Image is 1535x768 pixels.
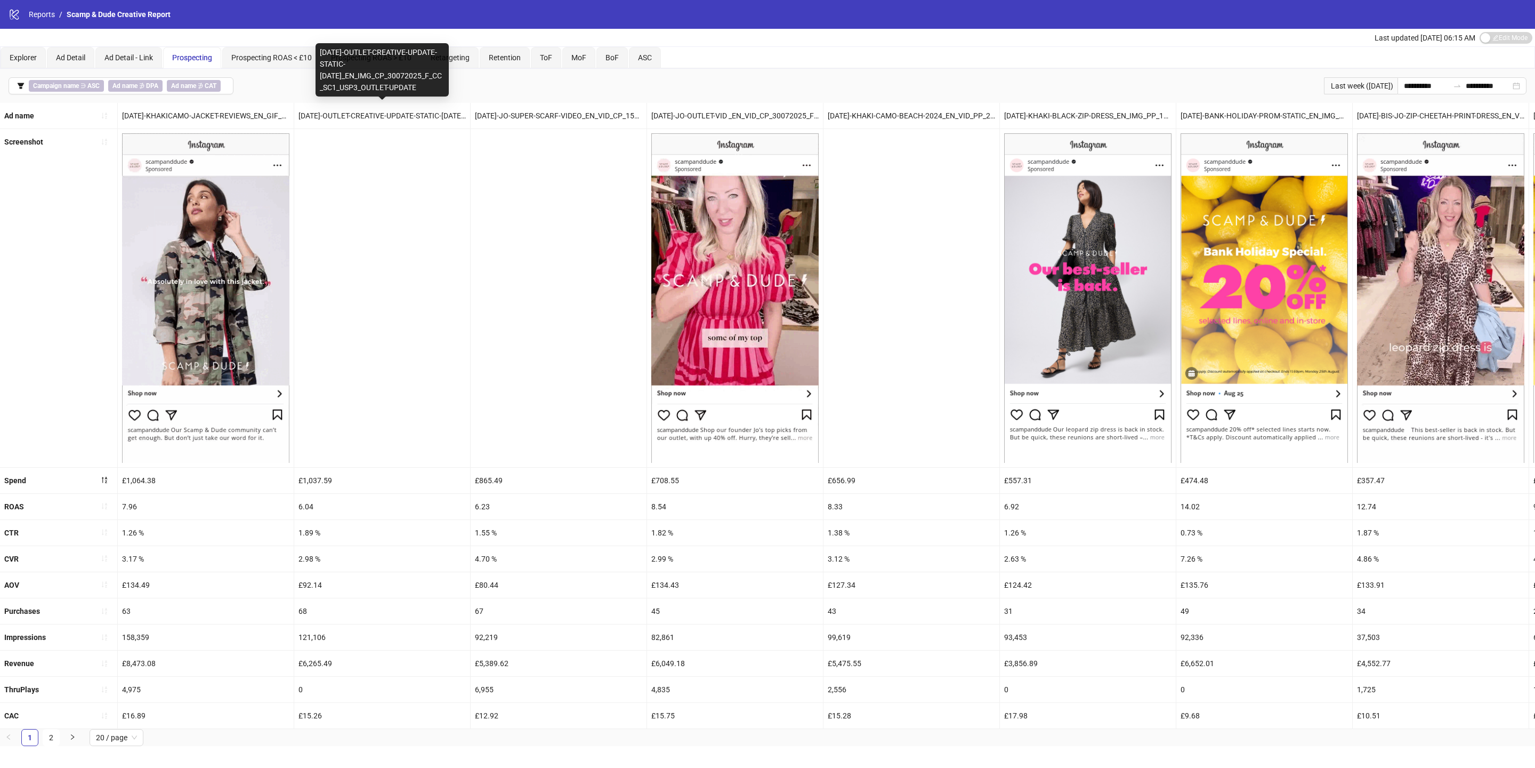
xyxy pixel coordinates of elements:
[1000,520,1176,546] div: 1.26 %
[112,82,138,90] b: Ad name
[29,80,104,92] span: ∋
[471,625,647,650] div: 92,219
[4,111,34,120] b: Ad name
[4,633,46,642] b: Impressions
[59,9,62,20] li: /
[118,572,294,598] div: £134.49
[294,703,470,729] div: £15.26
[471,468,647,493] div: £865.49
[823,572,999,598] div: £127.34
[22,730,38,746] a: 1
[823,468,999,493] div: £656.99
[172,53,212,62] span: Prospecting
[638,53,652,62] span: ASC
[4,138,43,146] b: Screenshot
[101,581,108,588] span: sort-ascending
[33,82,79,90] b: Campaign name
[108,80,163,92] span: ∌
[104,53,153,62] span: Ad Detail - Link
[647,572,823,598] div: £134.43
[146,82,158,90] b: DPA
[471,598,647,624] div: 67
[647,703,823,729] div: £15.75
[1000,572,1176,598] div: £124.42
[1353,520,1529,546] div: 1.87 %
[471,651,647,676] div: £5,389.62
[1324,77,1397,94] div: Last week ([DATE])
[101,529,108,536] span: sort-ascending
[43,730,59,746] a: 2
[1000,546,1176,572] div: 2.63 %
[5,734,12,740] span: left
[17,82,25,90] span: filter
[101,502,108,510] span: sort-ascending
[1353,703,1529,729] div: £10.51
[171,82,196,90] b: Ad name
[101,138,108,146] span: sort-ascending
[294,572,470,598] div: £92.14
[1176,468,1352,493] div: £474.48
[1357,133,1524,462] img: Screenshot 120231652273780005
[4,711,19,720] b: CAC
[118,520,294,546] div: 1.26 %
[294,494,470,519] div: 6.04
[647,520,823,546] div: 1.82 %
[294,103,470,129] div: [DATE]-OUTLET-CREATIVE-UPDATE-STATIC-[DATE]_EN_IMG_CP_30072025_F_CC_SC1_USP3_OUTLET-UPDATE
[1353,468,1529,493] div: £357.47
[21,729,38,746] li: 1
[1176,598,1352,624] div: 49
[118,703,294,729] div: £16.89
[647,468,823,493] div: £708.55
[231,53,312,62] span: Prospecting ROAS < £10
[294,598,470,624] div: 68
[1000,625,1176,650] div: 93,453
[1375,34,1475,42] span: Last updated [DATE] 06:15 AM
[43,729,60,746] li: 2
[823,651,999,676] div: £5,475.55
[4,581,19,589] b: AOV
[118,468,294,493] div: £1,064.38
[1176,546,1352,572] div: 7.26 %
[1000,651,1176,676] div: £3,856.89
[471,546,647,572] div: 4.70 %
[431,53,470,62] span: Retargeting
[90,729,143,746] div: Page Size
[4,659,34,668] b: Revenue
[1176,103,1352,129] div: [DATE]-BANK-HOLIDAY-PROM-STATIC_EN_IMG_CP_15082025_F_CC_SC1_USP1_BANK-HOLIDAY
[10,53,37,62] span: Explorer
[1000,494,1176,519] div: 6.92
[205,82,216,90] b: CAT
[1353,677,1529,702] div: 1,725
[647,546,823,572] div: 2.99 %
[1000,103,1176,129] div: [DATE]-KHAKI-BLACK-ZIP-DRESS_EN_IMG_PP_12082025_F_CC_SC1_USP11_NEW-IN
[1453,82,1461,90] span: swap-right
[294,520,470,546] div: 1.89 %
[647,103,823,129] div: [DATE]-JO-OUTLET-VID _EN_VID_CP_30072025_F_CC_SC12_USP3_OUTLET-UPDATE
[67,10,171,19] span: Scamp & Dude Creative Report
[605,53,619,62] span: BoF
[1353,625,1529,650] div: 37,503
[571,53,586,62] span: MoF
[167,80,221,92] span: ∌
[489,53,521,62] span: Retention
[118,598,294,624] div: 63
[101,712,108,719] span: sort-ascending
[647,494,823,519] div: 8.54
[823,494,999,519] div: 8.33
[823,677,999,702] div: 2,556
[651,133,819,462] img: Screenshot 120231653578610005
[87,82,100,90] b: ASC
[1000,598,1176,624] div: 31
[118,546,294,572] div: 3.17 %
[1453,82,1461,90] span: to
[316,43,449,97] div: [DATE]-OUTLET-CREATIVE-UPDATE-STATIC-[DATE]_EN_IMG_CP_30072025_F_CC_SC1_USP3_OUTLET-UPDATE
[1353,103,1529,129] div: [DATE]-BIS-JO-ZIP-CHEETAH-PRINT-DRESS_EN_VID_PP_17062025_F_CC_SC7_USP14_BACKINSTOCK_JO-FOUNDER
[294,546,470,572] div: 2.98 %
[64,729,81,746] button: right
[1176,703,1352,729] div: £9.68
[1353,546,1529,572] div: 4.86 %
[101,555,108,562] span: sort-ascending
[823,520,999,546] div: 1.38 %
[471,103,647,129] div: [DATE]-JO-SUPER-SCARF-VIDEO_EN_VID_CP_15082025_F_CC_SC12_USP11_JO-FOUNDER
[1000,468,1176,493] div: £557.31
